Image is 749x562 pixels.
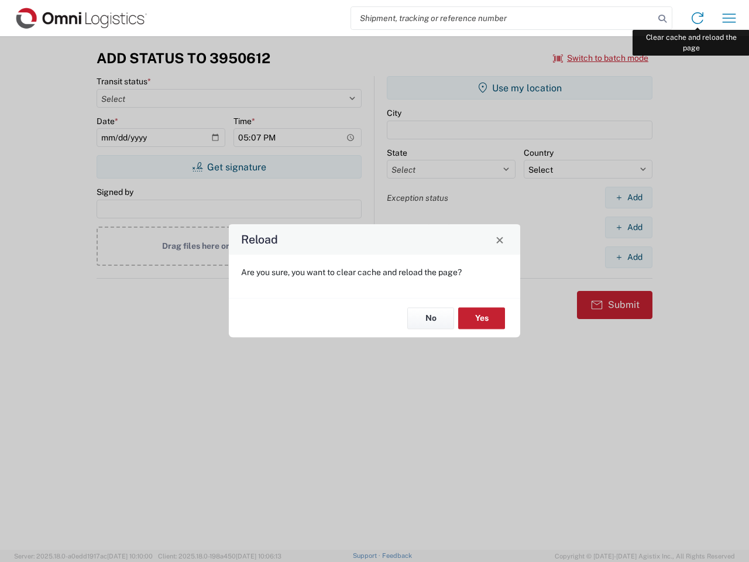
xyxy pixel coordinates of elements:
p: Are you sure, you want to clear cache and reload the page? [241,267,508,277]
button: Close [492,231,508,248]
input: Shipment, tracking or reference number [351,7,654,29]
button: Yes [458,307,505,329]
h4: Reload [241,231,278,248]
button: No [407,307,454,329]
